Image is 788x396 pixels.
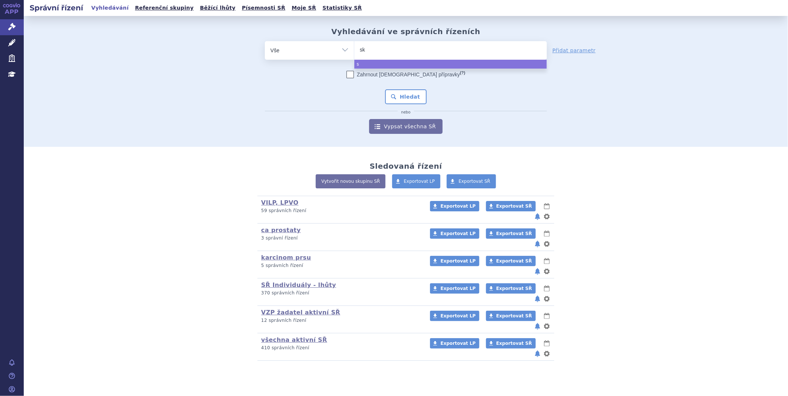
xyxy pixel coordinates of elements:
button: nastavení [543,212,551,221]
button: notifikace [534,267,541,276]
button: nastavení [543,349,551,358]
a: Vypsat všechna SŘ [369,119,443,134]
button: notifikace [534,294,541,303]
a: Referenční skupiny [133,3,196,13]
h2: Správní řízení [24,3,89,13]
button: lhůty [543,257,551,265]
p: 5 správních řízení [261,263,420,269]
span: Exportovat LP [440,204,476,209]
i: nebo [398,110,414,115]
a: VILP, LPVO [261,199,299,206]
a: Přidat parametr [552,47,596,54]
a: Vytvořit novou skupinu SŘ [316,174,385,188]
span: Exportovat LP [440,341,476,346]
a: Exportovat SŘ [486,338,536,349]
a: Exportovat SŘ [447,174,496,188]
a: Exportovat SŘ [486,228,536,239]
p: 59 správních řízení [261,208,420,214]
a: Exportovat LP [430,311,479,321]
span: Exportovat SŘ [496,313,532,319]
span: Exportovat SŘ [459,179,490,184]
a: Vyhledávání [89,3,131,13]
a: SŘ Individuály - lhůty [261,281,336,288]
p: 410 správních řízení [261,345,420,351]
button: notifikace [534,212,541,221]
a: Exportovat SŘ [486,283,536,294]
a: ca prostaty [261,227,301,234]
span: Exportovat SŘ [496,231,532,236]
span: Exportovat SŘ [496,286,532,291]
a: Exportovat SŘ [486,311,536,321]
h2: Vyhledávání ve správních řízeních [331,27,480,36]
button: nastavení [543,267,551,276]
span: Exportovat SŘ [496,258,532,264]
a: karcinom prsu [261,254,311,261]
button: nastavení [543,240,551,248]
button: notifikace [534,240,541,248]
a: Exportovat LP [430,283,479,294]
button: notifikace [534,349,541,358]
button: nastavení [543,322,551,331]
label: Zahrnout [DEMOGRAPHIC_DATA] přípravky [347,71,465,78]
span: Exportovat LP [440,258,476,264]
a: Statistiky SŘ [320,3,364,13]
button: Hledat [385,89,427,104]
a: Exportovat LP [430,201,479,211]
button: lhůty [543,339,551,348]
button: lhůty [543,202,551,211]
p: 3 správní řízení [261,235,420,241]
h2: Sledovaná řízení [370,162,442,171]
a: Exportovat LP [392,174,441,188]
a: Exportovat LP [430,256,479,266]
li: s [354,60,547,69]
a: Exportovat SŘ [486,201,536,211]
button: nastavení [543,294,551,303]
a: VZP žadatel aktivní SŘ [261,309,340,316]
p: 12 správních řízení [261,317,420,324]
span: Exportovat SŘ [496,341,532,346]
a: Exportovat LP [430,338,479,349]
a: Běžící lhůty [198,3,238,13]
a: Exportovat LP [430,228,479,239]
span: Exportovat SŘ [496,204,532,209]
p: 370 správních řízení [261,290,420,296]
button: lhůty [543,284,551,293]
a: Písemnosti SŘ [240,3,288,13]
button: lhůty [543,229,551,238]
span: Exportovat LP [440,231,476,236]
button: notifikace [534,322,541,331]
span: Exportovat LP [440,286,476,291]
a: všechna aktivní SŘ [261,336,327,343]
a: Exportovat SŘ [486,256,536,266]
a: Moje SŘ [289,3,318,13]
abbr: (?) [460,70,465,75]
button: lhůty [543,311,551,320]
span: Exportovat LP [404,179,435,184]
span: Exportovat LP [440,313,476,319]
